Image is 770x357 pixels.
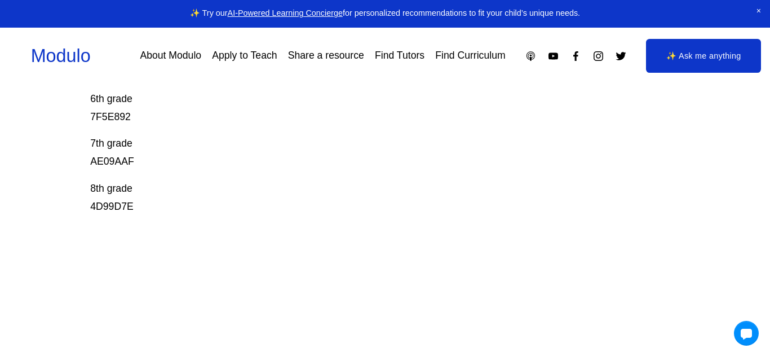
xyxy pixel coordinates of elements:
[615,50,627,62] a: Twitter
[570,50,582,62] a: Facebook
[212,46,277,66] a: Apply to Teach
[525,50,537,62] a: Apple Podcasts
[90,135,620,171] p: 7th grade AE09AAF
[547,50,559,62] a: YouTube
[90,180,620,216] p: 8th grade 4D99D7E
[592,50,604,62] a: Instagram
[435,46,505,66] a: Find Curriculum
[646,39,761,73] a: ✨ Ask me anything
[140,46,201,66] a: About Modulo
[90,90,620,126] p: 6th grade 7F5E892
[228,8,343,17] a: AI-Powered Learning Concierge
[288,46,364,66] a: Share a resource
[31,46,91,66] a: Modulo
[375,46,424,66] a: Find Tutors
